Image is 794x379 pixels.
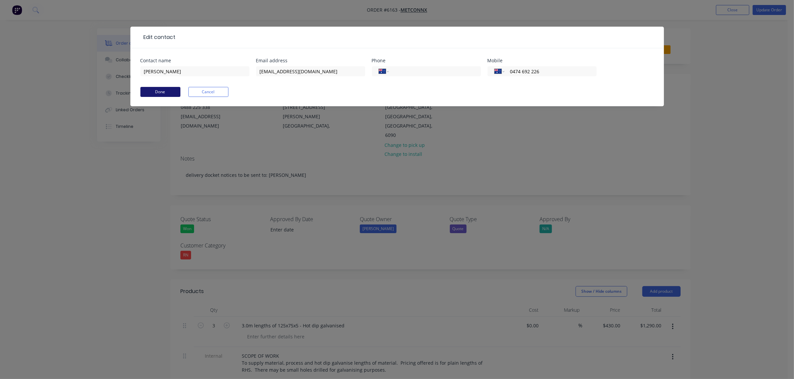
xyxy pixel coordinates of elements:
div: Email address [256,58,365,63]
button: Done [140,87,180,97]
button: Cancel [188,87,228,97]
div: Contact name [140,58,249,63]
div: Phone [372,58,481,63]
div: Edit contact [140,33,176,41]
div: Mobile [488,58,597,63]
